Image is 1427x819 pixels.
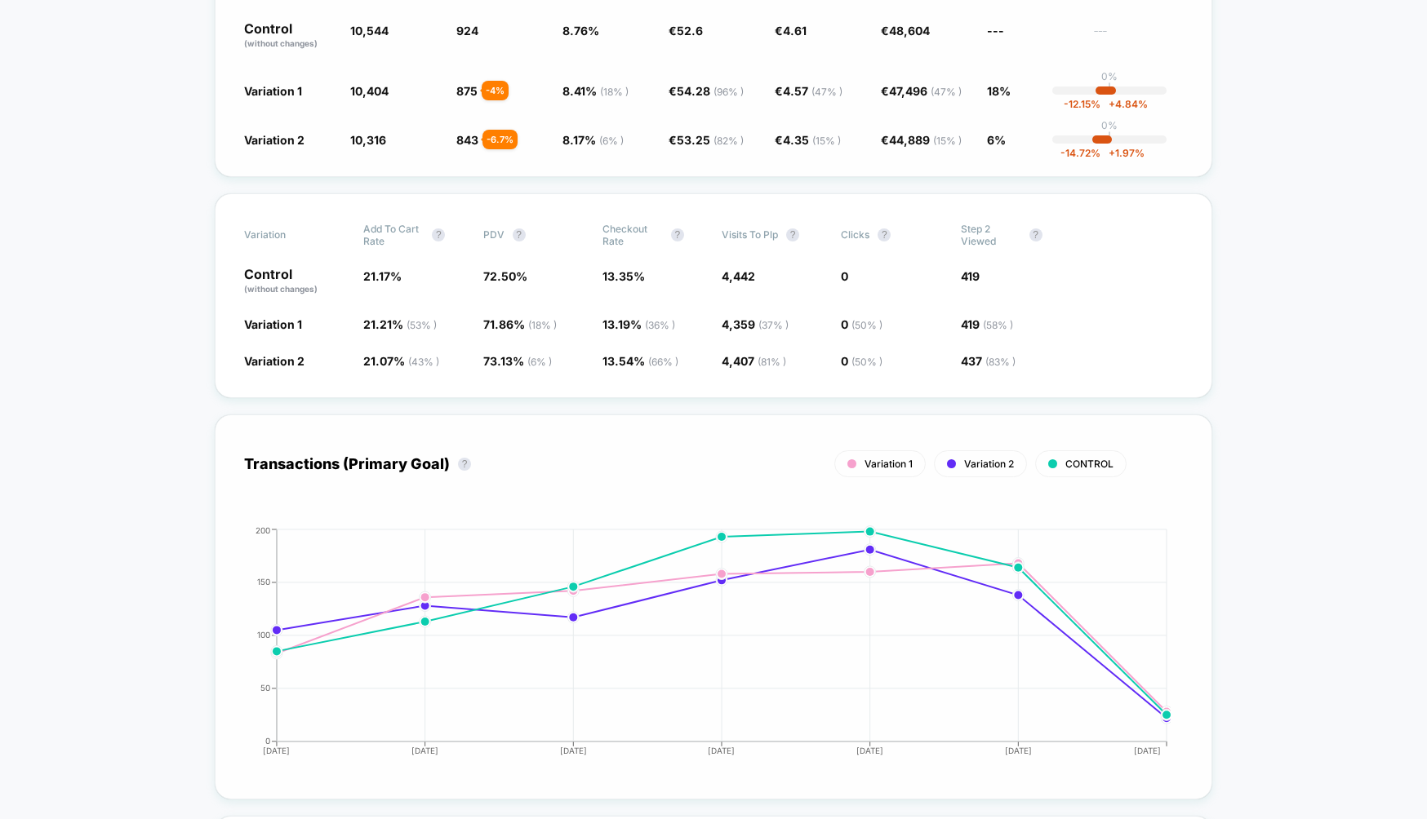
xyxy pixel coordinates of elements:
[602,269,645,283] span: 13.35 %
[260,683,270,693] tspan: 50
[889,24,930,38] span: 48,604
[677,24,703,38] span: 52.6
[257,577,270,587] tspan: 150
[562,133,624,147] span: 8.17 %
[722,317,789,331] span: 4,359
[713,86,744,98] span: ( 96 % )
[1100,98,1148,110] span: 4.84 %
[648,356,678,368] span: ( 66 % )
[483,228,505,241] span: PDV
[987,84,1011,98] span: 18%
[244,317,302,331] span: Variation 1
[263,746,290,755] tspan: [DATE]
[1005,746,1032,755] tspan: [DATE]
[265,736,270,746] tspan: 0
[483,317,557,331] span: 71.86 %
[722,228,778,241] span: Visits To Plp
[363,223,424,247] span: Add To Cart Rate
[1065,458,1114,470] span: CONTROL
[1109,147,1115,159] span: +
[1108,131,1111,144] p: |
[560,746,587,755] tspan: [DATE]
[602,317,675,331] span: 13.19 %
[677,133,744,147] span: 53.25
[483,269,527,283] span: 72.50 %
[363,269,402,283] span: 21.17 %
[600,86,629,98] span: ( 18 % )
[722,354,786,368] span: 4,407
[513,228,526,241] button: ?
[244,223,334,247] span: Variation
[841,354,882,368] span: 0
[783,24,807,38] span: 4.61
[645,319,675,331] span: ( 36 % )
[889,133,962,147] span: 44,889
[602,223,663,247] span: Checkout Rate
[482,81,509,100] div: - 4 %
[244,354,305,368] span: Variation 2
[722,269,755,283] span: 4,442
[671,228,684,241] button: ?
[851,356,882,368] span: ( 50 % )
[562,24,599,38] span: 8.76 %
[878,228,891,241] button: ?
[244,22,334,50] p: Control
[228,525,1167,770] div: TRANSACTIONS
[881,133,962,147] span: €
[1029,228,1042,241] button: ?
[407,319,437,331] span: ( 53 % )
[1060,147,1100,159] span: -14.72 %
[350,133,386,147] span: 10,316
[775,24,807,38] span: €
[1109,98,1115,110] span: +
[775,133,841,147] span: €
[889,84,962,98] span: 47,496
[456,84,478,98] span: 875
[244,84,302,98] span: Variation 1
[783,133,841,147] span: 4.35
[1134,746,1161,755] tspan: [DATE]
[411,746,438,755] tspan: [DATE]
[1101,70,1118,82] p: 0%
[483,354,552,368] span: 73.13 %
[786,228,799,241] button: ?
[811,86,842,98] span: ( 47 % )
[363,317,437,331] span: 21.21 %
[931,86,962,98] span: ( 47 % )
[1100,147,1145,159] span: 1.97 %
[783,84,842,98] span: 4.57
[964,458,1014,470] span: Variation 2
[961,269,980,283] span: 419
[1108,82,1111,95] p: |
[851,319,882,331] span: ( 50 % )
[775,84,842,98] span: €
[456,24,478,38] span: 924
[1101,119,1118,131] p: 0%
[865,458,913,470] span: Variation 1
[961,354,1016,368] span: 437
[602,354,678,368] span: 13.54 %
[257,630,270,640] tspan: 100
[669,133,744,147] span: €
[669,24,703,38] span: €
[562,84,629,98] span: 8.41 %
[528,319,557,331] span: ( 18 % )
[758,319,789,331] span: ( 37 % )
[350,84,389,98] span: 10,404
[244,268,347,295] p: Control
[677,84,744,98] span: 54.28
[244,133,305,147] span: Variation 2
[244,284,318,294] span: (without changes)
[432,228,445,241] button: ?
[841,228,869,241] span: Clicks
[985,356,1016,368] span: ( 83 % )
[458,458,471,471] button: ?
[933,135,962,147] span: ( 15 % )
[758,356,786,368] span: ( 81 % )
[244,38,318,48] span: (without changes)
[669,84,744,98] span: €
[482,130,518,149] div: - 6.7 %
[841,269,848,283] span: 0
[256,525,270,534] tspan: 200
[841,317,882,331] span: 0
